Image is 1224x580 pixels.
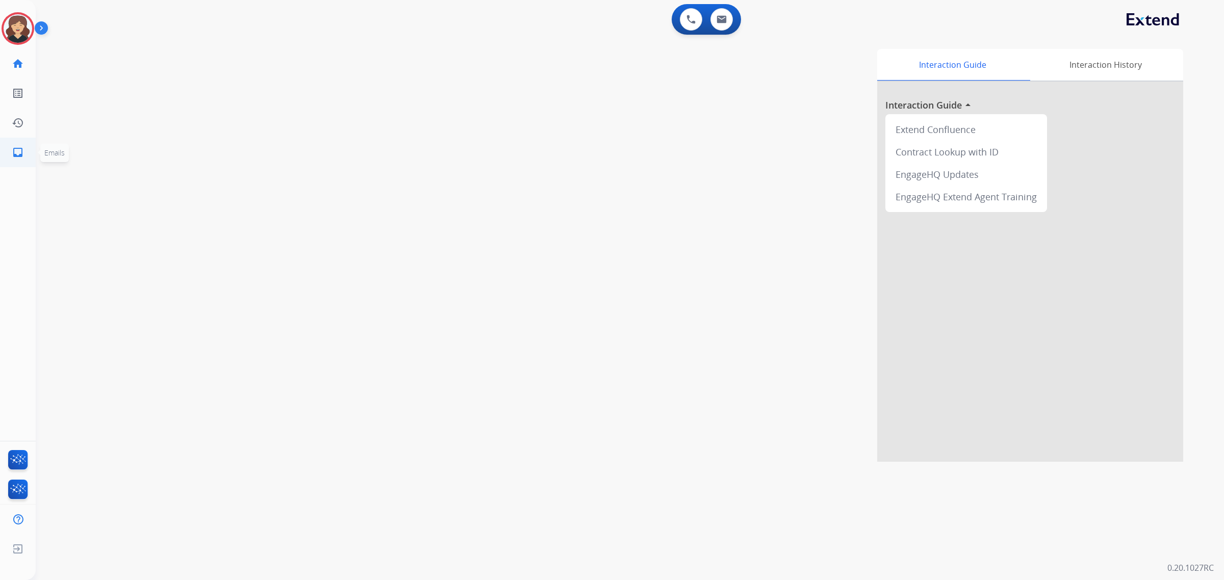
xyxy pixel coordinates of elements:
mat-icon: list_alt [12,87,24,99]
mat-icon: home [12,58,24,70]
div: EngageHQ Extend Agent Training [889,186,1043,208]
span: Emails [44,148,65,157]
mat-icon: history [12,117,24,129]
img: avatar [4,14,32,43]
div: Interaction Guide [877,49,1028,81]
div: Contract Lookup with ID [889,141,1043,163]
div: Extend Confluence [889,118,1043,141]
div: Interaction History [1028,49,1183,81]
mat-icon: inbox [12,146,24,159]
div: EngageHQ Updates [889,163,1043,186]
p: 0.20.1027RC [1167,562,1214,574]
